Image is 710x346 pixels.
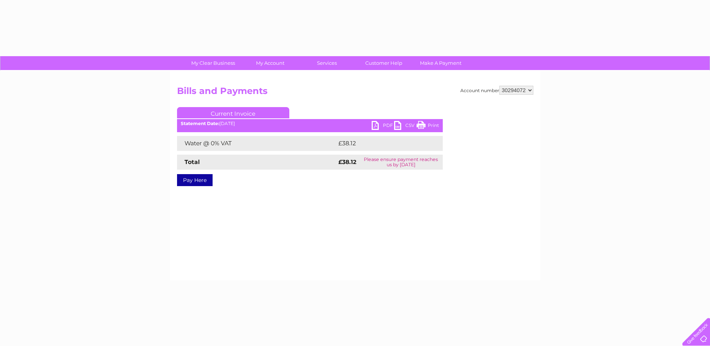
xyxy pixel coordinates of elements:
a: Pay Here [177,174,213,186]
a: PDF [372,121,394,132]
a: Print [417,121,439,132]
td: £38.12 [336,136,427,151]
div: [DATE] [177,121,443,126]
h2: Bills and Payments [177,86,533,100]
a: Make A Payment [410,56,472,70]
a: My Clear Business [182,56,244,70]
a: My Account [239,56,301,70]
td: Water @ 0% VAT [177,136,336,151]
a: CSV [394,121,417,132]
div: Account number [460,86,533,95]
a: Services [296,56,358,70]
strong: £38.12 [338,158,356,166]
b: Statement Date: [181,121,219,126]
a: Current Invoice [177,107,289,118]
a: Customer Help [353,56,415,70]
strong: Total [185,158,200,166]
td: Please ensure payment reaches us by [DATE] [359,155,442,170]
